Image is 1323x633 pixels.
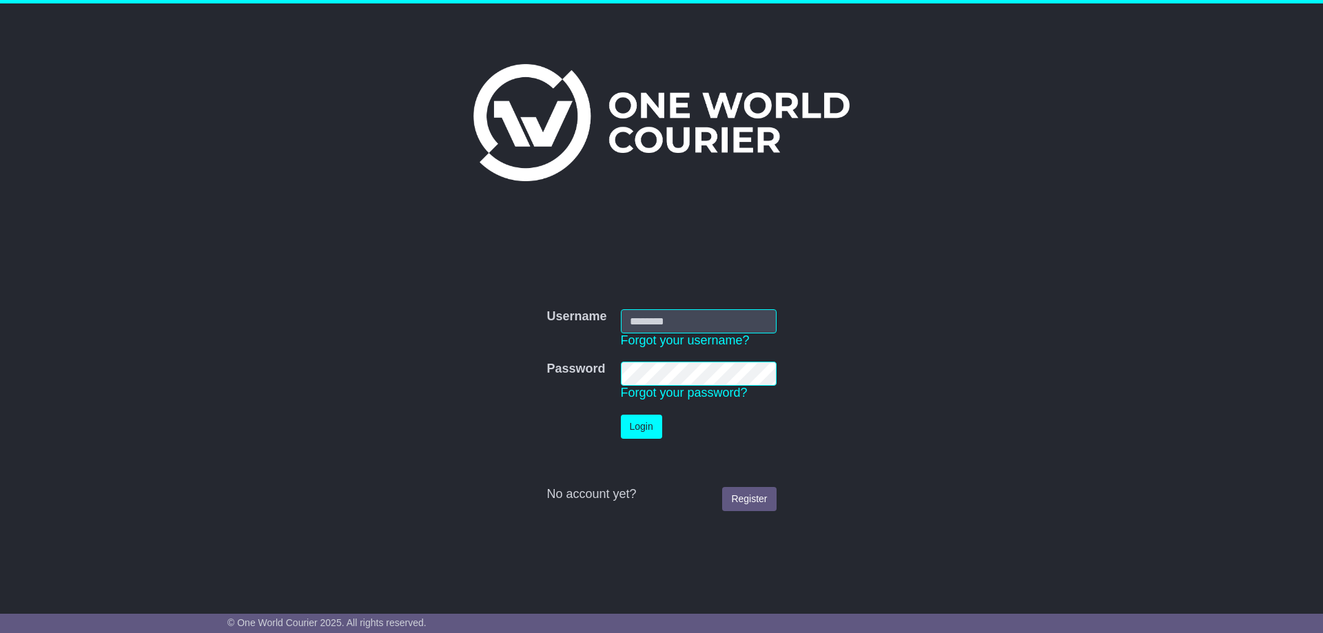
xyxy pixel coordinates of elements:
div: No account yet? [546,487,776,502]
a: Forgot your password? [621,386,748,399]
button: Login [621,415,662,439]
span: © One World Courier 2025. All rights reserved. [227,617,427,628]
a: Forgot your username? [621,333,750,347]
a: Register [722,487,776,511]
img: One World [473,64,850,181]
label: Password [546,362,605,377]
label: Username [546,309,606,324]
